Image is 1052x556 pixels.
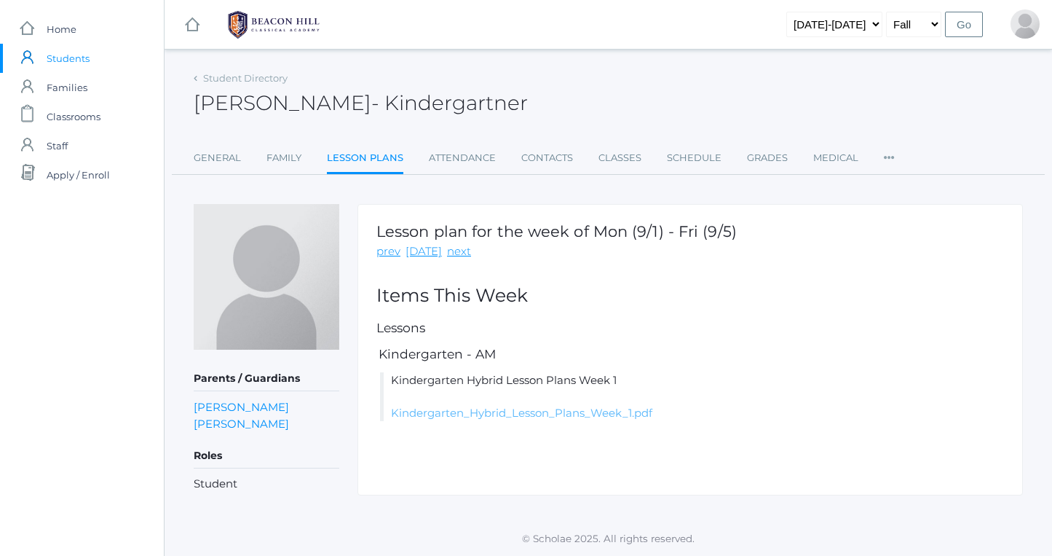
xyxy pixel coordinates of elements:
[598,144,641,173] a: Classes
[376,321,1004,335] h5: Lessons
[376,286,1004,306] h2: Items This Week
[406,243,442,260] a: [DATE]
[813,144,858,173] a: Medical
[194,476,339,493] li: Student
[165,531,1052,546] p: © Scholae 2025. All rights reserved.
[194,367,339,391] h5: Parents / Guardians
[376,223,737,240] h1: Lesson plan for the week of Mon (9/1) - Fri (9/5)
[47,15,76,44] span: Home
[47,131,68,160] span: Staff
[47,102,100,131] span: Classrooms
[376,348,1004,361] h5: Kindergarten - AM
[429,144,496,173] a: Attendance
[194,92,528,114] h2: [PERSON_NAME]
[47,73,87,102] span: Families
[380,372,1004,422] li: Kindergarten Hybrid Lesson Plans Week 1
[376,243,400,260] a: prev
[219,7,328,43] img: BHCALogos-05-308ed15e86a5a0abce9b8dd61676a3503ac9727e845dece92d48e8588c001991.png
[1011,9,1040,39] div: Abby McCollum
[371,90,528,115] span: - Kindergartner
[47,160,110,189] span: Apply / Enroll
[203,72,288,84] a: Student Directory
[47,44,90,73] span: Students
[194,444,339,469] h5: Roles
[194,204,339,350] img: Cole McCollum
[327,144,403,175] a: Lesson Plans
[266,144,301,173] a: Family
[667,144,721,173] a: Schedule
[945,12,983,37] input: Go
[447,243,471,260] a: next
[747,144,788,173] a: Grades
[521,144,573,173] a: Contacts
[194,144,241,173] a: General
[391,406,652,420] a: Kindergarten_Hybrid_Lesson_Plans_Week_1.pdf
[194,399,289,415] a: [PERSON_NAME]
[194,415,289,432] a: [PERSON_NAME]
